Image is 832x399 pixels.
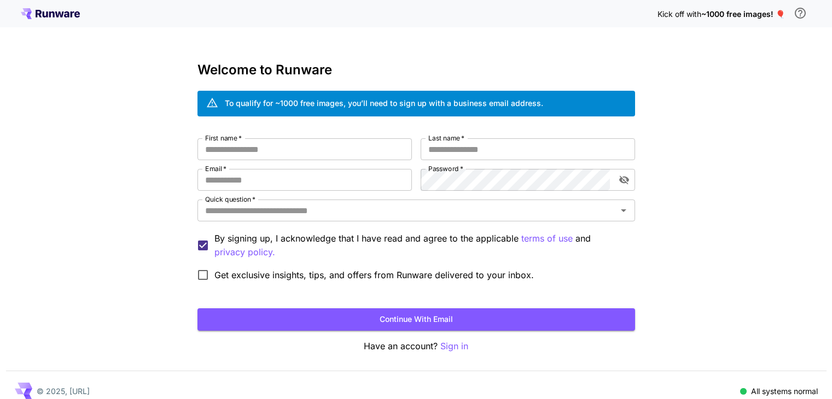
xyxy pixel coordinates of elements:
[197,339,635,353] p: Have an account?
[37,385,90,397] p: © 2025, [URL]
[614,170,634,190] button: toggle password visibility
[225,97,543,109] div: To qualify for ~1000 free images, you’ll need to sign up with a business email address.
[521,232,573,245] p: terms of use
[205,133,242,143] label: First name
[701,9,785,19] span: ~1000 free images! 🎈
[789,2,811,24] button: In order to qualify for free credit, you need to sign up with a business email address and click ...
[214,232,626,259] p: By signing up, I acknowledge that I have read and agree to the applicable and
[214,268,534,281] span: Get exclusive insights, tips, and offers from Runware delivered to your inbox.
[205,195,255,204] label: Quick question
[197,308,635,331] button: Continue with email
[658,9,701,19] span: Kick off with
[616,203,631,218] button: Open
[521,232,573,245] button: By signing up, I acknowledge that I have read and agree to the applicable and privacy policy.
[751,385,818,397] p: All systems normal
[197,62,635,78] h3: Welcome to Runware
[428,164,463,173] label: Password
[214,245,275,259] button: By signing up, I acknowledge that I have read and agree to the applicable terms of use and
[214,245,275,259] p: privacy policy.
[428,133,464,143] label: Last name
[205,164,226,173] label: Email
[440,339,468,353] button: Sign in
